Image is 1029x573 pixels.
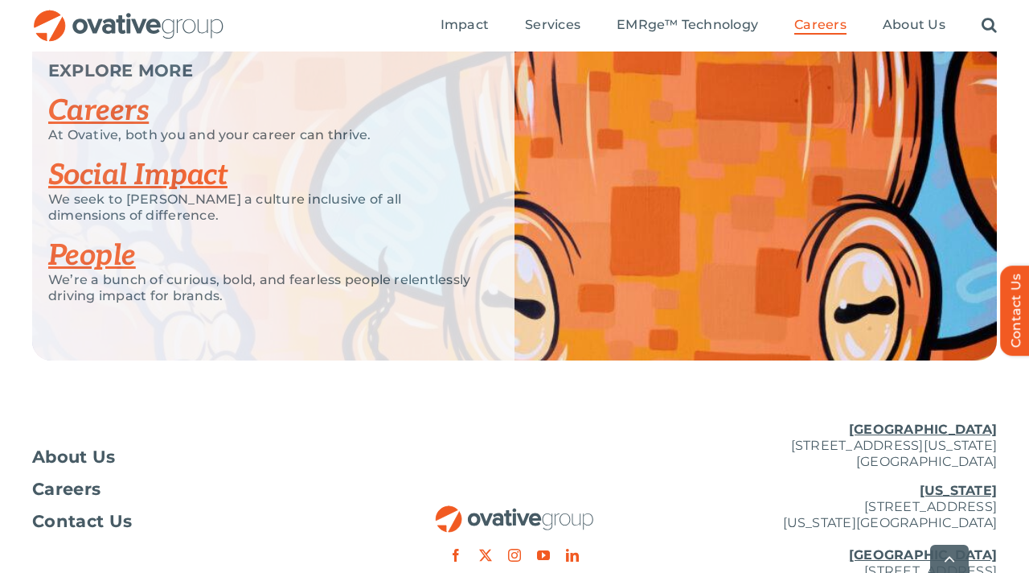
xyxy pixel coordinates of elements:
a: Social Impact [48,158,228,193]
a: About Us [883,17,945,35]
p: EXPLORE MORE [48,63,474,79]
a: Careers [794,17,847,35]
u: [GEOGRAPHIC_DATA] [849,422,997,437]
span: Impact [441,17,489,33]
a: Impact [441,17,489,35]
p: At Ovative, both you and your career can thrive. [48,127,474,143]
a: Search [982,17,997,35]
p: We’re a bunch of curious, bold, and fearless people relentlessly driving impact for brands. [48,272,474,304]
p: [STREET_ADDRESS][US_STATE] [GEOGRAPHIC_DATA] [675,422,997,470]
a: OG_Full_horizontal_RGB [32,8,225,23]
a: Careers [48,93,149,129]
u: [GEOGRAPHIC_DATA] [849,547,997,563]
span: About Us [883,17,945,33]
a: facebook [449,549,462,562]
a: EMRge™ Technology [617,17,758,35]
u: [US_STATE] [920,483,997,498]
a: Careers [32,481,354,497]
span: Careers [32,481,100,497]
p: We seek to [PERSON_NAME] a culture inclusive of all dimensions of difference. [48,192,474,224]
a: instagram [508,549,521,562]
a: OG_Full_horizontal_RGB [434,504,595,519]
span: About Us [32,449,116,465]
span: Careers [794,17,847,33]
a: linkedin [566,549,579,562]
nav: Footer Menu [32,449,354,530]
a: Services [525,17,580,35]
span: EMRge™ Technology [617,17,758,33]
span: Services [525,17,580,33]
a: About Us [32,449,354,465]
a: twitter [479,549,492,562]
a: Contact Us [32,513,354,530]
a: youtube [537,549,550,562]
a: People [48,238,136,274]
span: Contact Us [32,513,132,530]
